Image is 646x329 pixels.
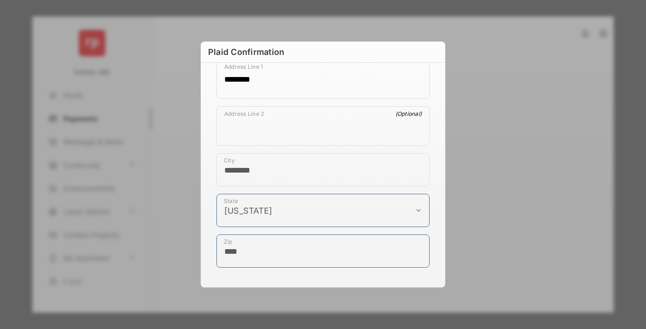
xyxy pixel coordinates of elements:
[201,42,445,63] h6: Plaid Confirmation
[216,234,430,268] div: payment_method_screening[postal_addresses][postalCode]
[216,106,430,146] div: payment_method_screening[postal_addresses][addressLine2]
[216,194,430,227] div: payment_method_screening[postal_addresses][administrativeArea]
[216,153,430,186] div: payment_method_screening[postal_addresses][locality]
[216,59,430,99] div: payment_method_screening[postal_addresses][addressLine1]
